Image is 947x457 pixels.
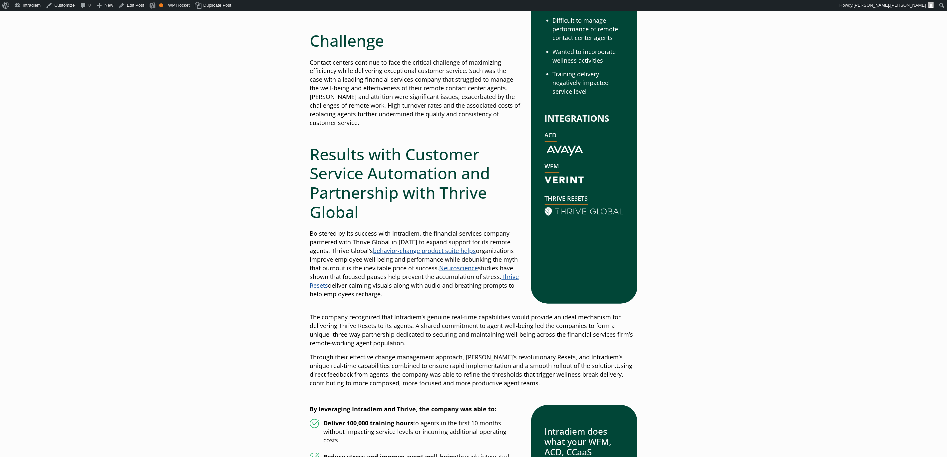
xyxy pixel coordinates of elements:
p: Contact centers continue to face the critical challenge of maximizing efficiency while delivering... [310,58,520,127]
div: OK [159,3,163,7]
li: Difficult to manage performance of remote contact center agents [553,16,624,42]
strong: By leveraging Intradiem and Thrive, the company was able to: [310,405,496,413]
p: Bolstered by its success with Intradiem, the financial services company partnered with Thrive Glo... [310,229,520,298]
h2: Results with Customer Service Automation and Partnership with Thrive Global [310,145,520,221]
h2: ACD [545,132,557,142]
li: to agents in the first 10 months without impacting service levels or incurring additional operati... [310,419,520,445]
strong: Deliver 100,000 training hours [323,419,413,427]
a: Link opens in a new window [439,264,478,272]
h2: THRIVE RESETS [545,195,588,205]
strong: INTEGRATIONS [545,112,609,124]
a: Link opens in a new window [373,247,476,255]
a: Link opens in a new window [310,273,519,289]
li: Wanted to incorporate wellness activities [553,48,624,65]
li: Training delivery negatively impacted service level [553,70,624,96]
p: Through their effective change management approach, [PERSON_NAME]’s revolutionary Resets, and Int... [310,353,637,388]
h2: WFM [545,163,559,173]
p: The company recognized that Intradiem’s genuine real-time capabilities would provide an ideal mec... [310,313,637,348]
span: [PERSON_NAME].[PERSON_NAME] [854,3,926,8]
h2: Challenge [310,31,520,50]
